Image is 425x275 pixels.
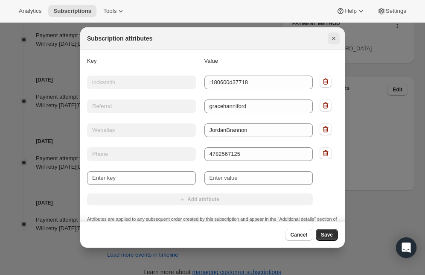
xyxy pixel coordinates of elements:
[103,8,116,15] span: Tools
[331,5,370,17] button: Help
[386,8,406,15] span: Settings
[48,5,96,17] button: Subscriptions
[372,5,411,17] button: Settings
[291,231,307,238] span: Cancel
[328,32,340,44] button: Close
[53,8,91,15] span: Subscriptions
[98,5,130,17] button: Tools
[87,34,152,43] h2: Subscription attributes
[87,171,196,185] input: Enter key
[321,231,333,238] span: Save
[87,216,337,230] small: Attributes are applied to any subsequent order created by this subscription and appear in the "Ad...
[19,8,41,15] span: Analytics
[345,8,356,15] span: Help
[396,237,416,258] div: Open Intercom Messenger
[316,229,338,241] button: Save
[87,58,96,64] span: Key
[285,229,312,241] button: Cancel
[14,5,47,17] button: Analytics
[204,171,313,185] input: Enter value
[204,58,218,64] span: Value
